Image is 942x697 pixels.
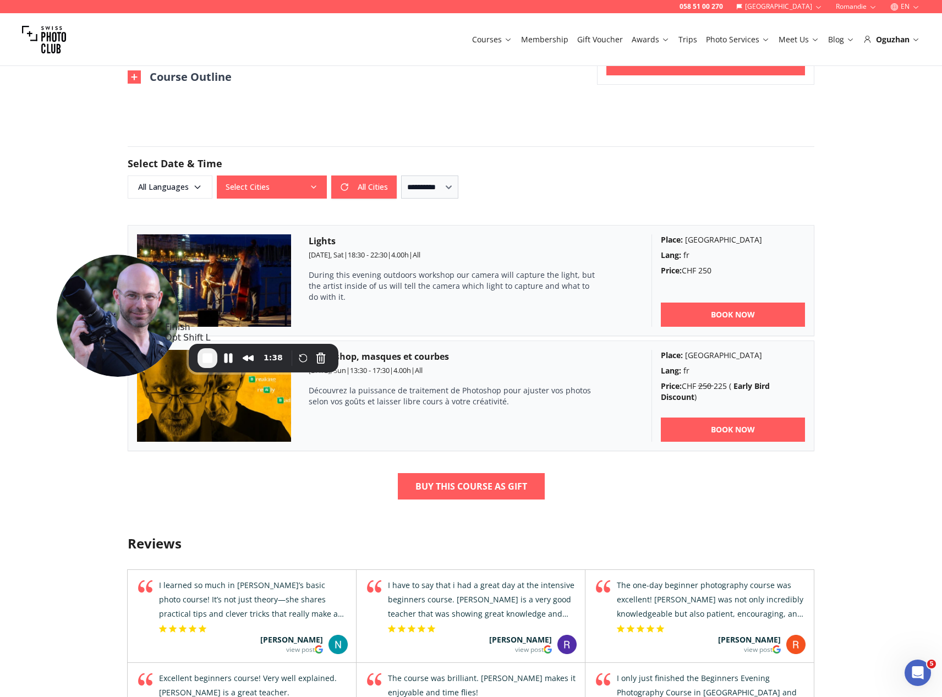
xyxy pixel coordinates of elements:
a: Awards [632,34,670,45]
p: During this evening outdoors workshop our camera will capture the light, but the artist inside of... [309,270,595,303]
button: Membership [517,32,573,47]
span: 4.00 h [393,365,411,375]
div: CHF [661,381,806,403]
small: | | | [309,365,423,375]
a: BOOK NOW [661,418,806,442]
h3: Reviews [128,535,814,552]
button: Courses [468,32,517,47]
button: Blog [824,32,859,47]
span: 13:30 - 17:30 [350,365,390,375]
button: Gift Voucher [573,32,627,47]
span: [DATE], Sun [309,365,346,375]
span: ( ) [661,381,770,402]
div: CHF [661,265,806,276]
div: fr [661,250,806,261]
span: All [413,250,420,260]
b: BOOK NOW [711,424,755,435]
b: Early Bird Discount [661,381,770,402]
b: Place : [661,234,683,245]
button: Meet Us [774,32,824,47]
iframe: Intercom live chat [905,660,931,686]
button: Trips [674,32,702,47]
div: Oguzhan [863,34,920,45]
p: Découvrez la puissance de traitement de Photoshop pour ajuster vos photos selon vos goûts et lais... [309,385,595,407]
b: Buy This Course As Gift [415,480,527,493]
b: Lang : [661,365,681,376]
div: [GEOGRAPHIC_DATA] [661,350,806,361]
a: 058 51 00 270 [680,2,723,11]
h3: Lights [309,234,634,248]
button: Course Outline [128,69,232,85]
a: Courses [472,34,512,45]
a: Meet Us [779,34,819,45]
a: BOOK NOW [661,303,806,327]
h2: Select Date & Time [128,156,814,171]
del: 250 [698,381,714,391]
b: Price : [661,381,682,391]
b: BOOK NOW [711,309,755,320]
img: Swiss photo club [22,18,66,62]
span: 18:30 - 22:30 [348,250,387,260]
img: Lights [137,234,291,327]
div: [GEOGRAPHIC_DATA] [661,234,806,245]
b: Place : [661,350,683,360]
span: All [415,365,423,375]
span: 5 [927,660,936,668]
a: Blog [828,34,855,45]
a: Membership [521,34,568,45]
a: Gift Voucher [577,34,623,45]
button: All Cities [331,175,397,199]
button: Photo Services [702,32,774,47]
a: Buy This Course As Gift [398,473,545,500]
h3: Photoshop, masques et courbes [309,350,634,363]
small: | | | [309,250,420,260]
button: Select Cities [217,175,327,199]
b: Lang : [661,250,681,260]
b: Price : [661,265,682,276]
a: Trips [678,34,697,45]
img: Photoshop, masques et courbes [137,350,291,442]
a: Photo Services [706,34,770,45]
button: Awards [627,32,674,47]
button: All Languages [128,175,212,199]
span: 4.00 h [391,250,409,260]
span: 225 [698,381,727,391]
span: [DATE], Sat [309,250,344,260]
span: 250 [698,265,711,276]
img: Outline Close [128,70,141,84]
div: fr [661,365,806,376]
span: All Languages [129,177,211,197]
